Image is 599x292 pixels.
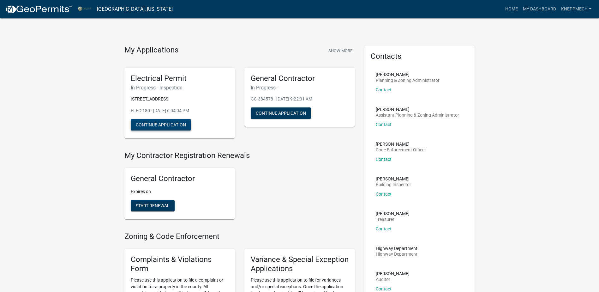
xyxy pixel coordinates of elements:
p: Expires on [131,188,229,195]
p: [PERSON_NAME] [376,72,440,77]
h5: General Contractor [131,174,229,183]
p: [PERSON_NAME] [376,271,410,276]
a: [GEOGRAPHIC_DATA], [US_STATE] [97,4,173,15]
a: Contact [376,157,392,162]
button: Show More [326,46,355,56]
p: Highway Department [376,246,417,251]
span: Start Renewal [136,203,170,208]
a: Contact [376,192,392,197]
a: Contact [376,87,392,92]
h4: My Contractor Registration Renewals [124,151,355,160]
button: Continue Application [131,119,191,131]
a: Home [503,3,520,15]
img: Miami County, Indiana [78,5,92,13]
p: [PERSON_NAME] [376,177,411,181]
a: Contact [376,286,392,291]
p: Assistant Planning & Zoning Administrator [376,113,459,117]
p: Code Enforcement Officer [376,148,426,152]
h4: Zoning & Code Enforcement [124,232,355,241]
button: Continue Application [251,107,311,119]
p: GC-384578 - [DATE] 9:22:31 AM [251,96,349,102]
a: My Dashboard [520,3,559,15]
p: Highway Department [376,252,417,256]
p: [PERSON_NAME] [376,142,426,146]
p: Building Inspector [376,182,411,187]
p: Planning & Zoning Administrator [376,78,440,82]
p: Auditor [376,277,410,282]
p: Treasurer [376,217,410,222]
h5: Electrical Permit [131,74,229,83]
h5: Complaints & Violations Form [131,255,229,273]
a: Contact [376,226,392,231]
p: ELEC-180 - [DATE] 6:04:04 PM [131,107,229,114]
wm-registration-list-section: My Contractor Registration Renewals [124,151,355,224]
p: [PERSON_NAME] [376,107,459,112]
h6: In Progress - [251,85,349,91]
h6: In Progress - Inspection [131,85,229,91]
h5: Contacts [371,52,469,61]
h5: Variance & Special Exception Applications [251,255,349,273]
button: Start Renewal [131,200,175,211]
h5: General Contractor [251,74,349,83]
a: Contact [376,122,392,127]
a: kneppmech [559,3,594,15]
p: [STREET_ADDRESS] [131,96,229,102]
p: [PERSON_NAME] [376,211,410,216]
h4: My Applications [124,46,178,55]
